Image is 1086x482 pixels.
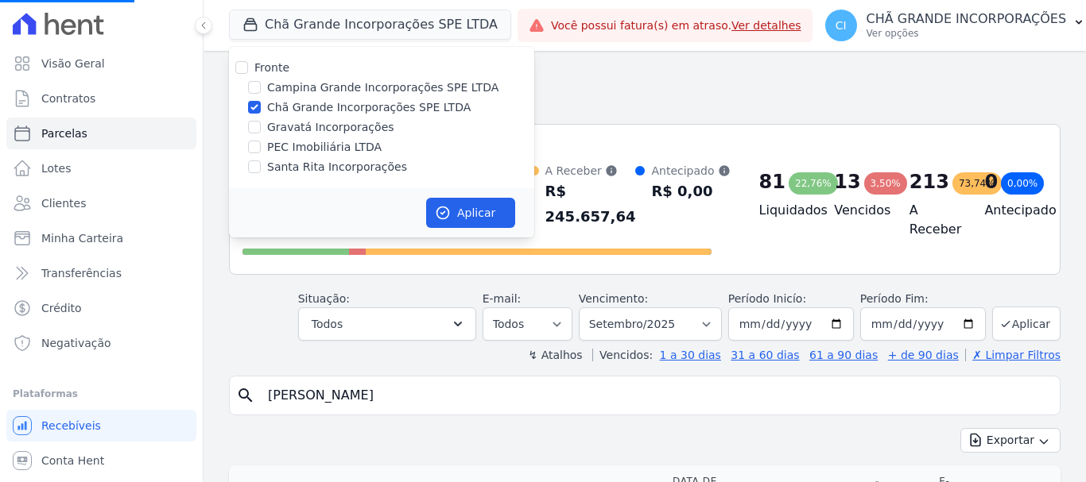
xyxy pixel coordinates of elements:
h4: Liquidados [759,201,809,220]
span: Crédito [41,300,82,316]
label: E-mail: [483,292,522,305]
div: Antecipado [651,163,730,179]
a: Minha Carteira [6,222,196,254]
a: 31 a 60 dias [731,349,799,361]
label: Santa Rita Incorporações [267,159,407,175]
span: Parcelas [41,125,87,141]
a: Transferências [6,257,196,289]
a: Visão Geral [6,48,196,79]
a: Clientes [6,187,196,219]
span: Você possui fatura(s) em atraso. [551,17,801,34]
div: 22,76% [789,172,838,195]
span: Contratos [41,91,95,106]
h4: A Receber [910,201,960,239]
label: Vencimento: [579,292,648,305]
a: Parcelas [6,118,196,149]
div: 81 [759,169,785,195]
span: Negativação [41,335,111,351]
span: Recebíveis [41,418,101,434]
span: Todos [312,314,343,334]
a: + de 90 dias [888,349,959,361]
p: CHÃ GRANDE INCORPORAÇÕES [867,11,1067,27]
h4: Vencidos [834,201,884,220]
span: Visão Geral [41,56,105,71]
input: Buscar por nome do lote ou do cliente [258,380,1053,411]
label: Período Inicío: [728,292,806,305]
label: Gravatá Incorporações [267,119,394,136]
button: Aplicar [426,198,515,228]
span: Clientes [41,195,86,211]
label: Chã Grande Incorporações SPE LTDA [267,99,471,116]
label: Campina Grande Incorporações SPE LTDA [267,79,498,96]
i: search [236,386,255,405]
div: 73,74% [952,172,1002,195]
label: PEC Imobiliária LTDA [267,139,382,156]
a: ✗ Limpar Filtros [965,349,1061,361]
button: Todos [298,307,476,341]
button: Chã Grande Incorporações SPE LTDA [229,10,511,40]
button: Aplicar [992,307,1061,341]
a: Conta Hent [6,445,196,476]
span: CI [836,20,847,31]
div: 0 [984,169,998,195]
a: 61 a 90 dias [809,349,878,361]
div: 213 [910,169,949,195]
label: Situação: [298,292,350,305]
a: Crédito [6,292,196,324]
label: Período Fim: [860,291,986,307]
div: R$ 245.657,64 [545,179,636,229]
label: ↯ Atalhos [528,349,582,361]
a: 1 a 30 dias [660,349,721,361]
h2: Parcelas [229,64,1061,92]
a: Lotes [6,152,196,184]
div: 0,00% [1001,172,1044,195]
button: Exportar [960,428,1061,453]
span: Lotes [41,160,72,176]
div: Plataformas [13,384,190,403]
div: 13 [834,169,860,195]
p: Ver opções [867,27,1067,40]
a: Negativação [6,327,196,359]
label: Fronte [254,61,289,74]
div: R$ 0,00 [651,179,730,204]
div: 3,50% [864,172,907,195]
span: Minha Carteira [41,230,123,246]
label: Vencidos: [592,349,653,361]
span: Conta Hent [41,453,104,469]
div: A Receber [545,163,636,179]
a: Ver detalhes [731,19,801,32]
h4: Antecipado [984,201,1034,220]
span: Transferências [41,265,122,281]
a: Contratos [6,83,196,114]
a: Recebíveis [6,410,196,442]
